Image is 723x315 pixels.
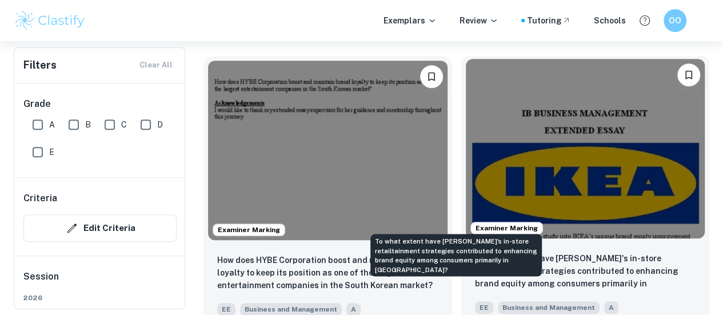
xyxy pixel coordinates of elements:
h6: Filters [23,57,57,73]
span: E [49,146,54,158]
a: Schools [594,14,626,27]
span: Examiner Marking [213,225,285,235]
h6: Criteria [23,192,57,205]
span: Business and Management [498,301,600,314]
span: 2026 [23,293,177,303]
span: Examiner Marking [471,223,542,233]
span: C [121,118,127,131]
button: Bookmark [420,65,443,88]
p: To what extent have IKEA's in-store retailtainment strategies contributed to enhancing brand equi... [475,252,696,291]
h6: OO [669,14,682,27]
p: Exemplars [384,14,437,27]
button: OO [664,9,686,32]
button: Bookmark [677,63,700,86]
img: Business and Management EE example thumbnail: To what extent have IKEA's in-store reta [466,59,705,238]
span: A [49,118,55,131]
button: Help and Feedback [635,11,654,30]
span: EE [475,301,493,314]
button: Edit Criteria [23,214,177,242]
div: To what extent have [PERSON_NAME]'s in-store retailtainment strategies contributed to enhancing b... [370,234,542,276]
img: Business and Management EE example thumbnail: How does HYBE Corporation boost and main [208,61,448,240]
h6: Session [23,270,177,293]
img: Clastify logo [14,9,86,32]
p: How does HYBE Corporation boost and maintain brand loyalty to keep its position as one of the lar... [217,254,438,292]
p: Review [460,14,498,27]
span: B [85,118,91,131]
h6: Grade [23,97,177,111]
span: A [604,301,618,314]
span: D [157,118,163,131]
a: Tutoring [527,14,571,27]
